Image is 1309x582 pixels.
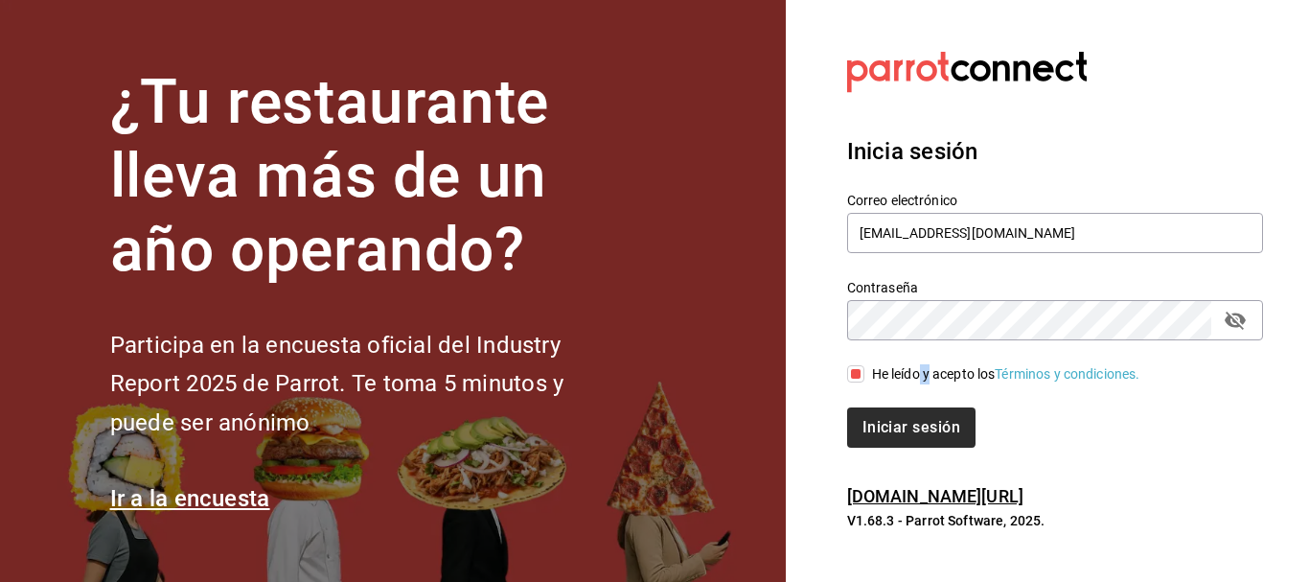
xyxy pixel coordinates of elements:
[847,134,1263,169] h3: Inicia sesión
[847,486,1023,506] a: [DOMAIN_NAME][URL]
[110,326,628,443] h2: Participa en la encuesta oficial del Industry Report 2025 de Parrot. Te toma 5 minutos y puede se...
[995,366,1139,382] a: Términos y condiciones.
[1219,304,1252,337] button: passwordField
[847,511,1263,530] p: V1.68.3 - Parrot Software, 2025.
[847,213,1263,253] input: Ingresa tu correo electrónico
[847,407,976,448] button: Iniciar sesión
[847,281,1263,294] label: Contraseña
[847,194,1263,207] label: Correo electrónico
[110,485,270,512] a: Ir a la encuesta
[872,364,1140,384] div: He leído y acepto los
[110,66,628,287] h1: ¿Tu restaurante lleva más de un año operando?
